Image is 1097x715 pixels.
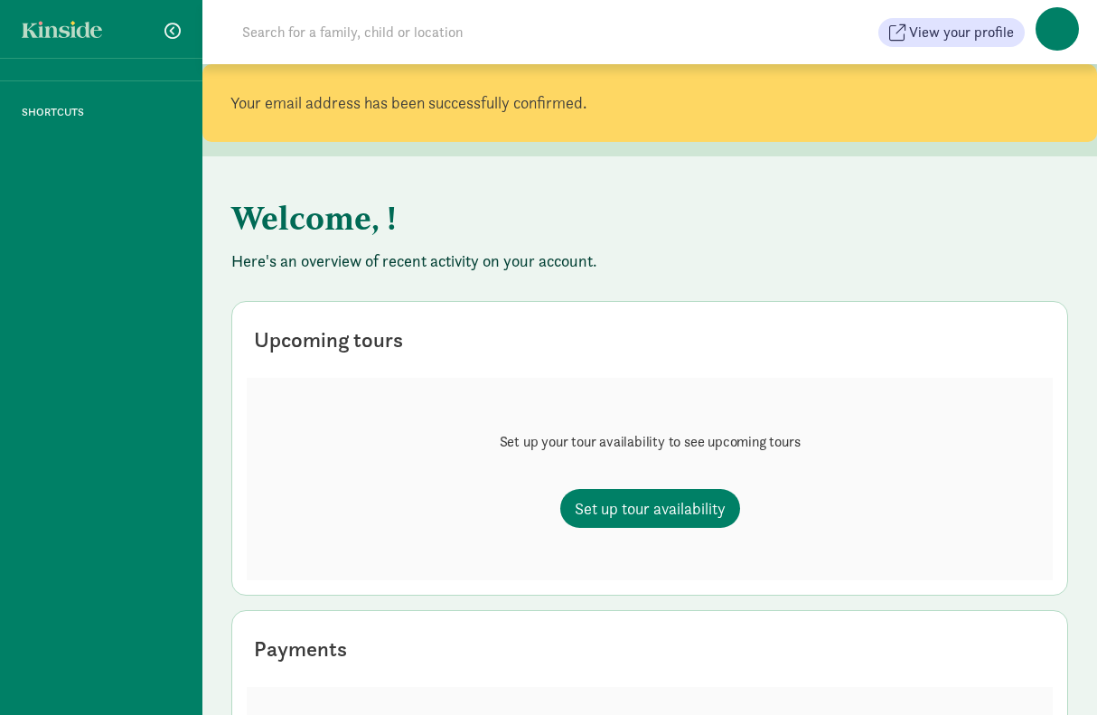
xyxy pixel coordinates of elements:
a: Set up tour availability [560,489,740,528]
p: Your email address has been successfully confirmed. [230,92,1069,114]
span: View your profile [909,22,1014,43]
p: Set up your tour availability to see upcoming tours [500,431,801,453]
span: Set up tour availability [575,496,726,521]
p: Here's an overview of recent activity on your account. [231,250,1068,272]
h1: Welcome, ! [231,185,1068,250]
div: Upcoming tours [254,324,403,356]
div: Payments [254,633,347,665]
button: View your profile [878,18,1025,47]
input: Search for a family, child or location [231,14,738,51]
